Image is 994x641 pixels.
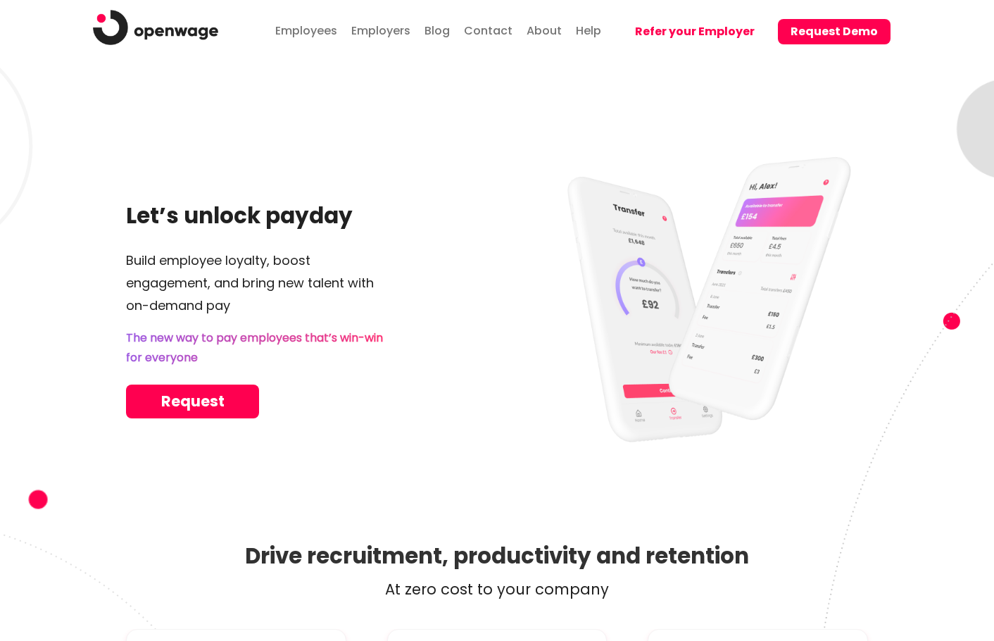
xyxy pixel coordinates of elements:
p: The new way to pay employees that’s win-win for everyone [126,328,487,368]
a: Employers [348,10,414,49]
a: Refer your Employer [612,5,767,61]
a: Blog [421,10,453,49]
a: Request Demo [767,5,891,61]
button: Refer your Employer [622,19,767,44]
img: logo.png [93,10,218,45]
img: mobile [507,128,868,466]
a: Help [572,10,605,49]
p: Build employee loyalty, boost engagement, and bring new talent with on-demand pay [126,249,487,317]
a: About [523,10,565,49]
h1: Let’s unlock payday [126,199,487,232]
a: Request Demo [126,385,259,418]
p: At zero cost to your company [126,578,868,601]
h3: Drive recruitment, productivity and retention [126,539,868,573]
button: Request Demo [778,19,891,44]
a: Employees [272,10,341,49]
iframe: Help widget launcher [869,559,979,599]
a: Contact [460,10,516,49]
